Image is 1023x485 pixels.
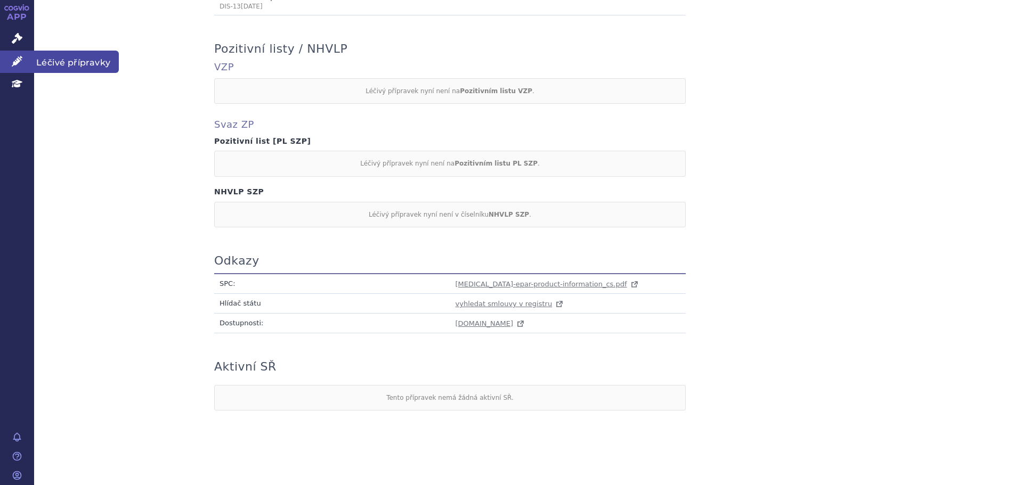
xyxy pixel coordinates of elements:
[460,87,532,95] strong: Pozitivním listu VZP
[220,2,366,11] p: DIS-13
[214,42,347,56] h3: Pozitivní listy / NHVLP
[456,280,627,288] span: [MEDICAL_DATA]-epar-product-information_cs.pdf
[214,202,686,227] div: Léčivý přípravek nyní není v číselníku .
[214,385,686,410] div: Tento přípravek nemá žádná aktivní SŘ.
[214,314,450,333] td: Dostupnosti:
[456,300,565,308] a: vyhledat smlouvy v registru
[456,319,514,327] span: [DOMAIN_NAME]
[214,119,843,130] h4: Svaz ZP
[489,211,529,218] strong: NHVLP SZP
[456,300,553,308] span: vyhledat smlouvy v registru
[214,360,277,374] h3: Aktivní SŘ
[214,294,450,314] td: Hlídač státu
[214,61,843,73] h4: VZP
[456,319,526,327] a: [DOMAIN_NAME]
[454,160,538,167] strong: Pozitivním listu PL SZP
[214,137,843,146] h4: Pozitivní list [PL SZP]
[214,274,450,294] td: SPC:
[34,51,119,73] span: Léčivé přípravky
[456,280,640,288] a: [MEDICAL_DATA]-epar-product-information_cs.pdf
[241,3,263,10] span: [DATE]
[214,254,259,268] h3: Odkazy
[214,78,686,104] div: Léčivý přípravek nyní není na .
[214,151,686,176] div: Léčivý přípravek nyní není na .
[214,187,843,196] h4: NHVLP SZP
